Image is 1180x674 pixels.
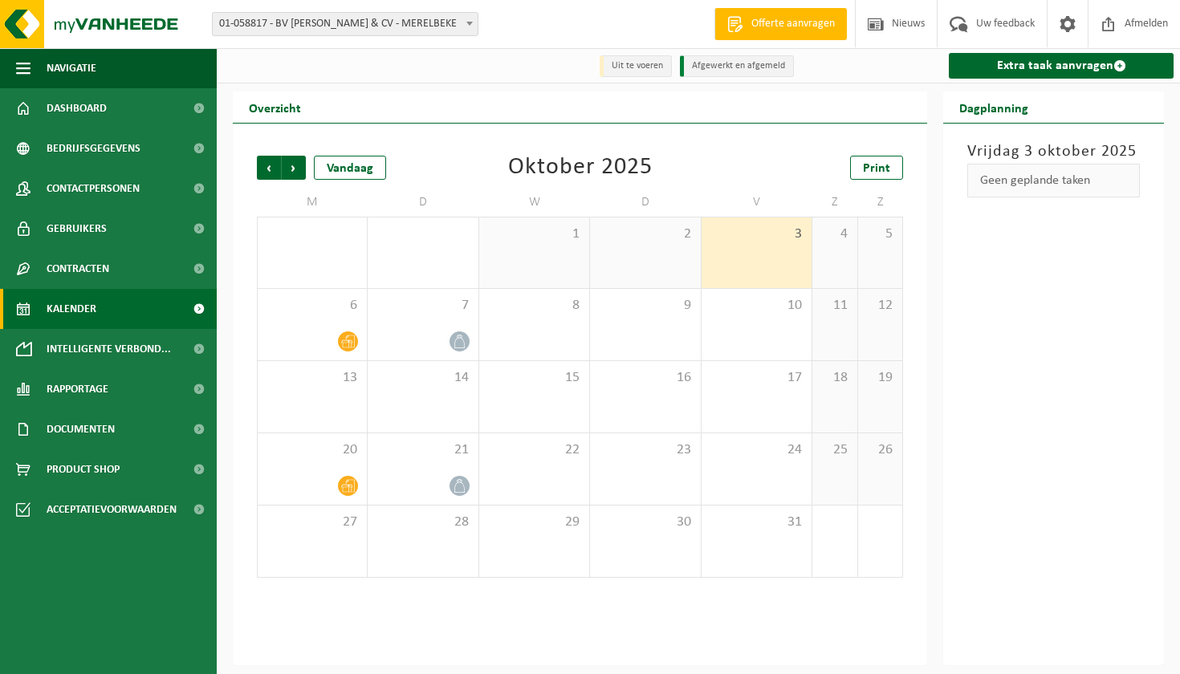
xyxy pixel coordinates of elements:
[949,53,1174,79] a: Extra taak aanvragen
[47,88,107,128] span: Dashboard
[257,156,281,180] span: Vorige
[967,140,1140,164] h3: Vrijdag 3 oktober 2025
[47,369,108,409] span: Rapportage
[866,297,894,315] span: 12
[47,168,140,209] span: Contactpersonen
[943,91,1044,123] h2: Dagplanning
[282,156,306,180] span: Volgende
[47,489,177,530] span: Acceptatievoorwaarden
[47,249,109,289] span: Contracten
[598,514,692,531] span: 30
[702,188,812,217] td: V
[266,441,359,459] span: 20
[376,514,470,531] span: 28
[257,188,368,217] td: M
[213,13,478,35] span: 01-058817 - BV MARC SANITAIR & CV - MERELBEKE
[710,514,804,531] span: 31
[598,441,692,459] span: 23
[714,8,847,40] a: Offerte aanvragen
[47,48,96,88] span: Navigatie
[866,369,894,387] span: 19
[487,369,581,387] span: 15
[487,441,581,459] span: 22
[820,441,848,459] span: 25
[47,409,115,449] span: Documenten
[850,156,903,180] a: Print
[858,188,903,217] td: Z
[598,297,692,315] span: 9
[866,225,894,243] span: 5
[590,188,701,217] td: D
[600,55,672,77] li: Uit te voeren
[376,297,470,315] span: 7
[710,441,804,459] span: 24
[710,225,804,243] span: 3
[866,441,894,459] span: 26
[376,369,470,387] span: 14
[812,188,857,217] td: Z
[47,449,120,489] span: Product Shop
[863,162,890,175] span: Print
[710,297,804,315] span: 10
[487,225,581,243] span: 1
[266,514,359,531] span: 27
[820,225,848,243] span: 4
[47,289,96,329] span: Kalender
[747,16,839,32] span: Offerte aanvragen
[212,12,478,36] span: 01-058817 - BV MARC SANITAIR & CV - MERELBEKE
[820,297,848,315] span: 11
[47,329,171,369] span: Intelligente verbond...
[314,156,386,180] div: Vandaag
[266,369,359,387] span: 13
[680,55,794,77] li: Afgewerkt en afgemeld
[47,128,140,168] span: Bedrijfsgegevens
[508,156,653,180] div: Oktober 2025
[487,297,581,315] span: 8
[376,441,470,459] span: 21
[487,514,581,531] span: 29
[710,369,804,387] span: 17
[967,164,1140,197] div: Geen geplande taken
[233,91,317,123] h2: Overzicht
[820,369,848,387] span: 18
[479,188,590,217] td: W
[368,188,478,217] td: D
[47,209,107,249] span: Gebruikers
[598,225,692,243] span: 2
[266,297,359,315] span: 6
[598,369,692,387] span: 16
